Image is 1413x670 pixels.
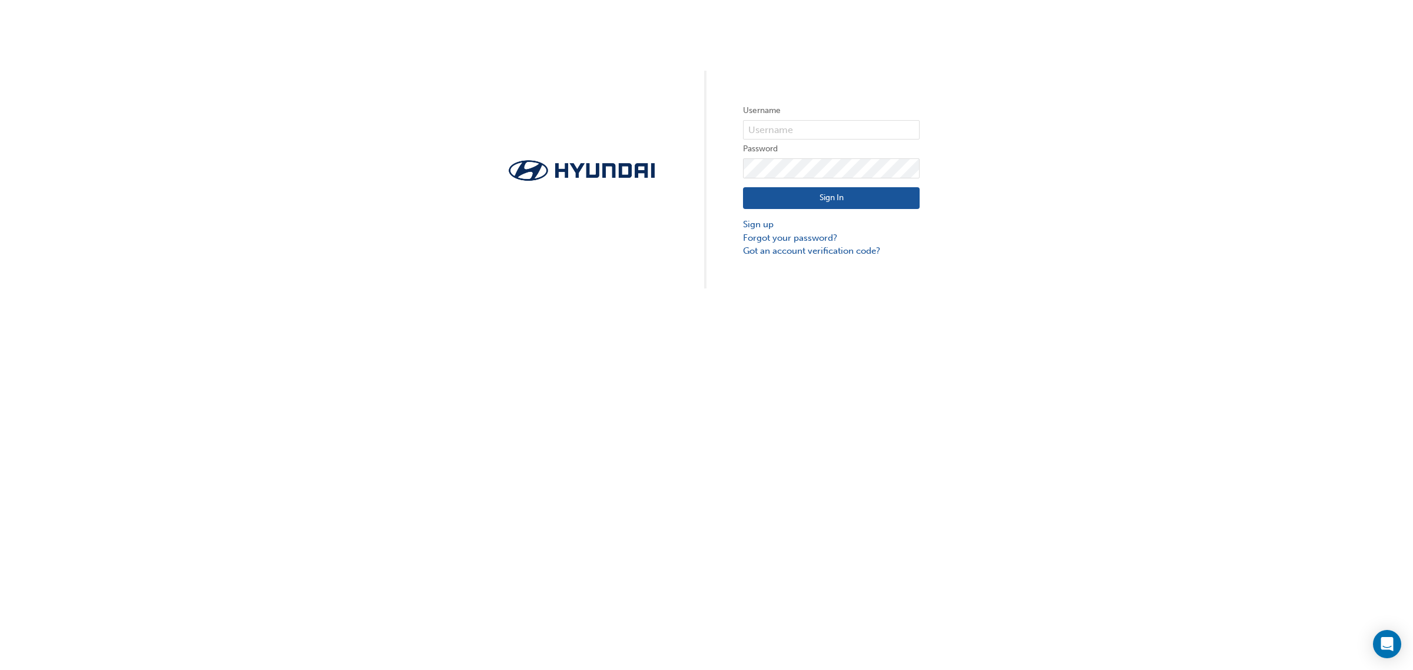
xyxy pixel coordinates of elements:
a: Forgot your password? [743,231,920,245]
div: Open Intercom Messenger [1373,630,1401,658]
input: Username [743,120,920,140]
img: Trak [493,157,670,184]
a: Sign up [743,218,920,231]
label: Password [743,142,920,156]
button: Sign In [743,187,920,210]
a: Got an account verification code? [743,244,920,258]
label: Username [743,104,920,118]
